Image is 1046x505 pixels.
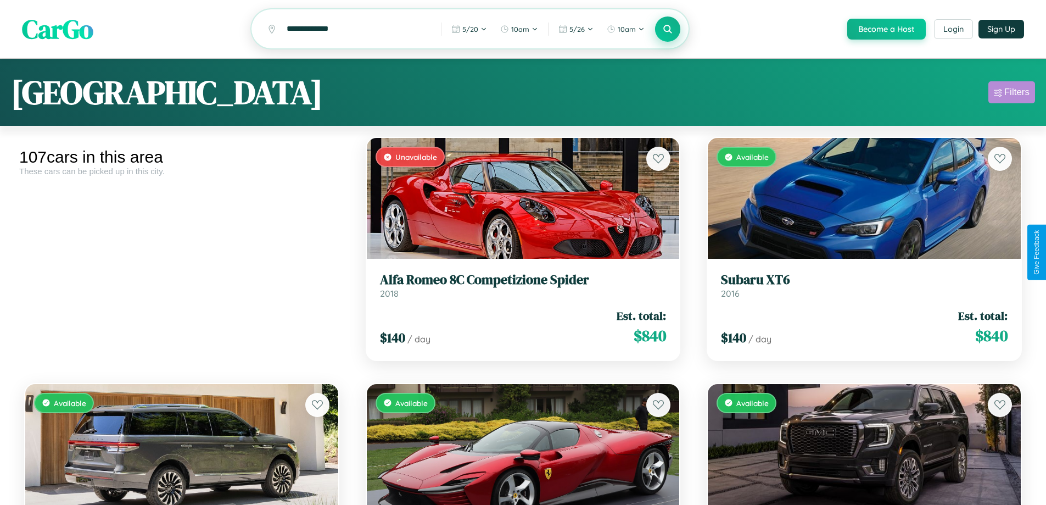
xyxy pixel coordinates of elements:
[395,152,437,162] span: Unavailable
[736,152,769,162] span: Available
[407,334,430,345] span: / day
[601,20,650,38] button: 10am
[847,19,926,40] button: Become a Host
[462,25,478,34] span: 5 / 20
[748,334,771,345] span: / day
[19,167,344,176] div: These cars can be picked up in this city.
[446,20,493,38] button: 5/20
[736,398,769,408] span: Available
[380,288,399,299] span: 2018
[934,19,973,39] button: Login
[395,398,428,408] span: Available
[1033,230,1041,275] div: Give Feedback
[495,20,544,38] button: 10am
[553,20,599,38] button: 5/26
[978,20,1024,38] button: Sign Up
[569,25,585,34] span: 5 / 26
[958,308,1008,324] span: Est. total:
[721,288,740,299] span: 2016
[988,81,1035,103] button: Filters
[634,325,666,347] span: $ 840
[975,325,1008,347] span: $ 840
[22,11,93,47] span: CarGo
[1004,87,1030,98] div: Filters
[618,25,636,34] span: 10am
[721,272,1008,299] a: Subaru XT62016
[721,272,1008,288] h3: Subaru XT6
[380,272,667,299] a: Alfa Romeo 8C Competizione Spider2018
[11,70,323,115] h1: [GEOGRAPHIC_DATA]
[721,329,746,347] span: $ 140
[19,148,344,167] div: 107 cars in this area
[380,272,667,288] h3: Alfa Romeo 8C Competizione Spider
[511,25,529,34] span: 10am
[54,398,86,408] span: Available
[617,308,666,324] span: Est. total:
[380,329,405,347] span: $ 140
